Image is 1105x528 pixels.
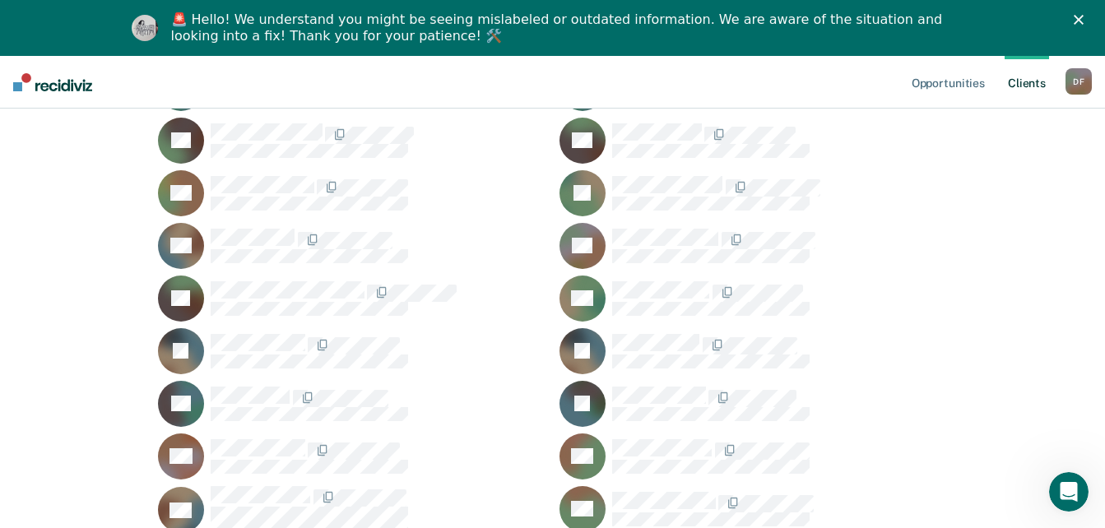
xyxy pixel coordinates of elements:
[908,56,988,109] a: Opportunities
[1066,68,1092,95] button: DF
[1074,15,1090,25] div: Close
[171,12,948,44] div: 🚨 Hello! We understand you might be seeing mislabeled or outdated information. We are aware of th...
[1066,68,1092,95] div: D F
[1005,56,1049,109] a: Clients
[13,73,92,91] img: Recidiviz
[1049,472,1089,512] iframe: Intercom live chat
[132,15,158,41] img: Profile image for Kim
